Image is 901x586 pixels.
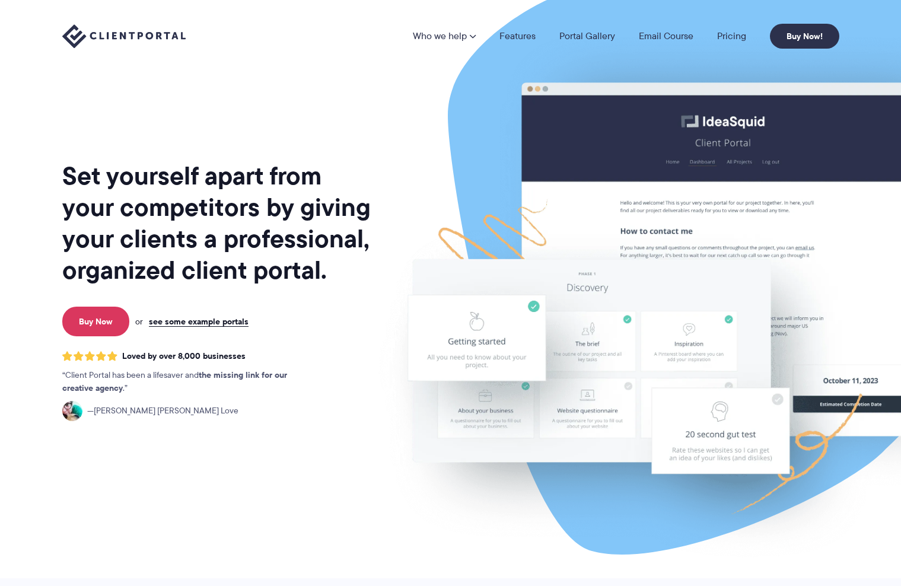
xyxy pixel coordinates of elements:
[559,31,615,41] a: Portal Gallery
[62,307,129,336] a: Buy Now
[87,405,238,418] span: [PERSON_NAME] [PERSON_NAME] Love
[62,160,373,286] h1: Set yourself apart from your competitors by giving your clients a professional, organized client ...
[135,316,143,327] span: or
[499,31,536,41] a: Features
[149,316,249,327] a: see some example portals
[122,351,246,361] span: Loved by over 8,000 businesses
[717,31,746,41] a: Pricing
[770,24,839,49] a: Buy Now!
[62,368,287,394] strong: the missing link for our creative agency
[62,369,311,395] p: Client Portal has been a lifesaver and .
[413,31,476,41] a: Who we help
[639,31,693,41] a: Email Course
